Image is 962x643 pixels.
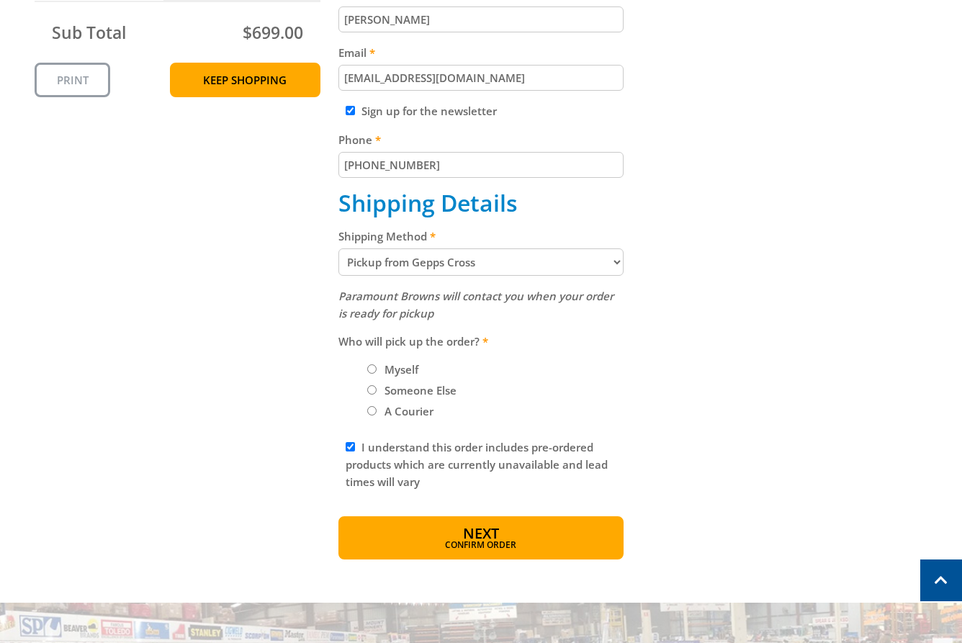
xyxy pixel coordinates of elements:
span: Confirm order [369,541,593,549]
a: Keep Shopping [170,63,320,97]
a: Print [35,63,110,97]
span: Sub Total [52,21,126,44]
input: Please enter your email address. [338,65,624,91]
input: Please select who will pick up the order. [367,364,377,374]
input: Please read and complete. [346,442,355,451]
input: Please enter your last name. [338,6,624,32]
select: Please select a shipping method. [338,248,624,276]
label: Phone [338,131,624,148]
label: Who will pick up the order? [338,333,624,350]
input: Please select who will pick up the order. [367,385,377,395]
label: Shipping Method [338,228,624,245]
span: $699.00 [243,21,303,44]
label: Email [338,44,624,61]
label: I understand this order includes pre-ordered products which are currently unavailable and lead ti... [346,440,608,489]
h2: Shipping Details [338,189,624,217]
button: Next Confirm order [338,516,624,559]
label: A Courier [379,399,439,423]
label: Sign up for the newsletter [361,104,497,118]
label: Myself [379,357,423,382]
label: Someone Else [379,378,462,403]
em: Paramount Browns will contact you when your order is ready for pickup [338,289,613,320]
span: Next [463,523,499,543]
input: Please select who will pick up the order. [367,406,377,415]
input: Please enter your telephone number. [338,152,624,178]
